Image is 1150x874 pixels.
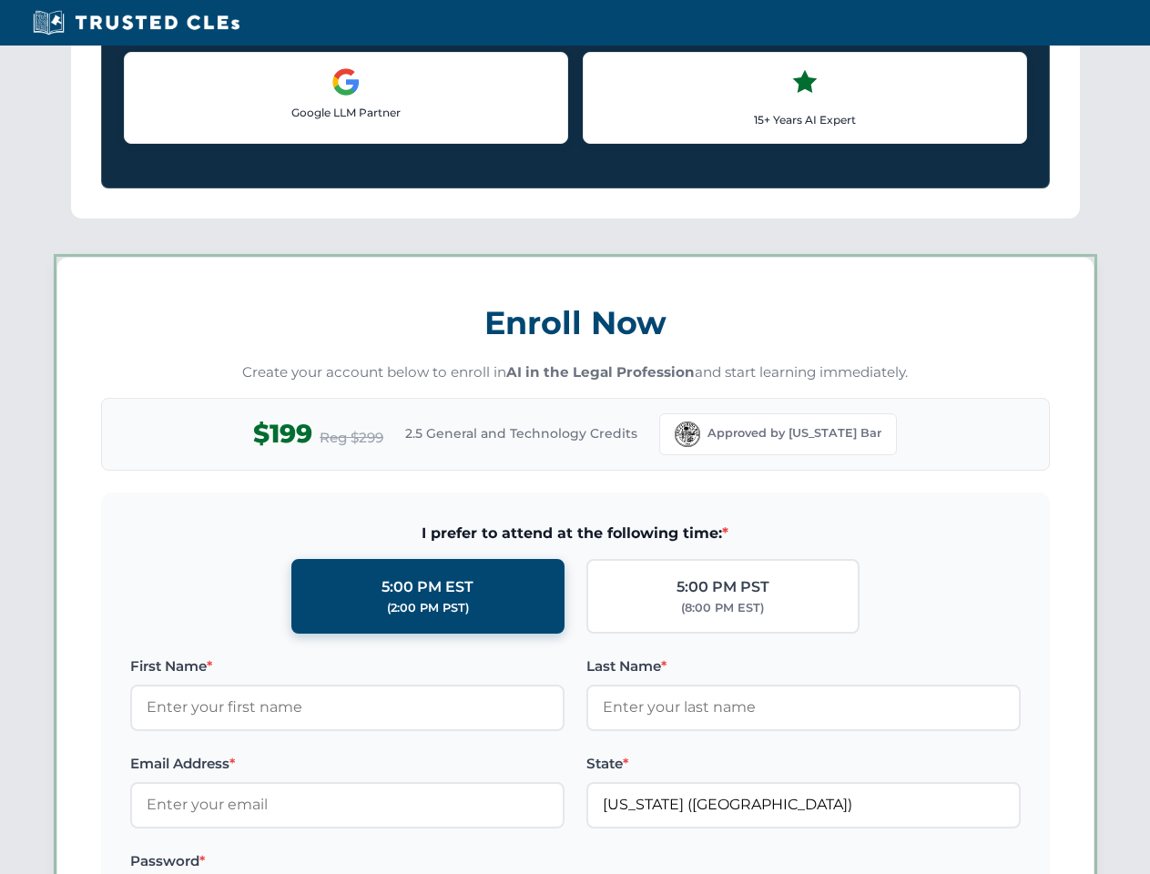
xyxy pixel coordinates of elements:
p: Google LLM Partner [139,104,553,121]
label: Email Address [130,753,565,775]
img: Trusted CLEs [27,9,245,36]
span: $199 [253,413,312,454]
span: I prefer to attend at the following time: [130,522,1021,545]
div: (8:00 PM EST) [681,599,764,617]
span: Reg $299 [320,427,383,449]
input: Enter your last name [586,685,1021,730]
h3: Enroll Now [101,294,1050,351]
label: First Name [130,655,565,677]
img: Google [331,67,361,97]
div: 5:00 PM EST [382,575,473,599]
label: State [586,753,1021,775]
div: (2:00 PM PST) [387,599,469,617]
img: Florida Bar [675,422,700,447]
p: 15+ Years AI Expert [598,111,1012,128]
input: Florida (FL) [586,782,1021,828]
strong: AI in the Legal Profession [506,363,695,381]
input: Enter your email [130,782,565,828]
label: Password [130,850,565,872]
input: Enter your first name [130,685,565,730]
p: Create your account below to enroll in and start learning immediately. [101,362,1050,383]
span: 2.5 General and Technology Credits [405,423,637,443]
span: Approved by [US_STATE] Bar [707,424,881,442]
div: 5:00 PM PST [677,575,769,599]
label: Last Name [586,655,1021,677]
